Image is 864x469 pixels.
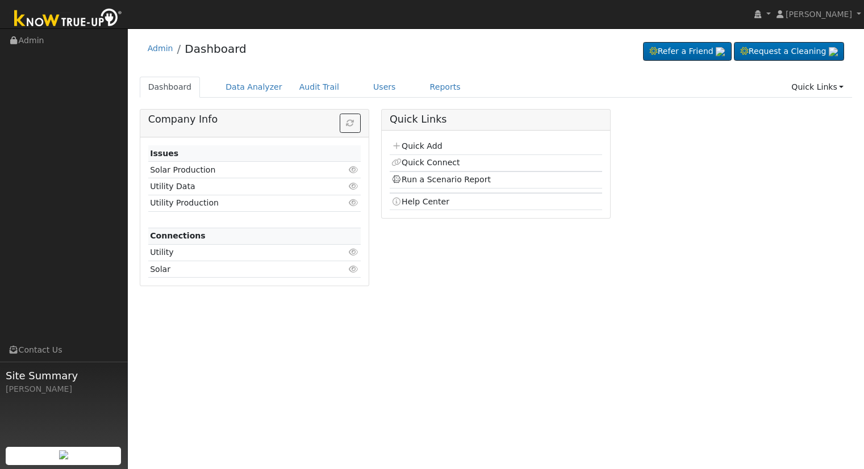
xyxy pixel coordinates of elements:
strong: Issues [150,149,178,158]
a: Dashboard [185,42,247,56]
a: Refer a Friend [643,42,732,61]
a: Users [365,77,404,98]
i: Click to view [349,182,359,190]
a: Request a Cleaning [734,42,844,61]
img: Know True-Up [9,6,128,32]
a: Quick Connect [391,158,460,167]
i: Click to view [349,199,359,207]
i: Click to view [349,265,359,273]
a: Data Analyzer [217,77,291,98]
a: Run a Scenario Report [391,175,491,184]
div: [PERSON_NAME] [6,383,122,395]
i: Click to view [349,248,359,256]
strong: Connections [150,231,206,240]
a: Audit Trail [291,77,348,98]
td: Solar [148,261,327,278]
img: retrieve [829,47,838,56]
span: Site Summary [6,368,122,383]
h5: Company Info [148,114,361,125]
img: retrieve [59,450,68,459]
h5: Quick Links [390,114,602,125]
td: Solar Production [148,162,327,178]
td: Utility Data [148,178,327,195]
td: Utility [148,244,327,261]
a: Reports [421,77,469,98]
a: Quick Add [391,141,442,150]
a: Help Center [391,197,449,206]
a: Quick Links [783,77,852,98]
img: retrieve [716,47,725,56]
td: Utility Production [148,195,327,211]
span: [PERSON_NAME] [786,10,852,19]
i: Click to view [349,166,359,174]
a: Admin [148,44,173,53]
a: Dashboard [140,77,201,98]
